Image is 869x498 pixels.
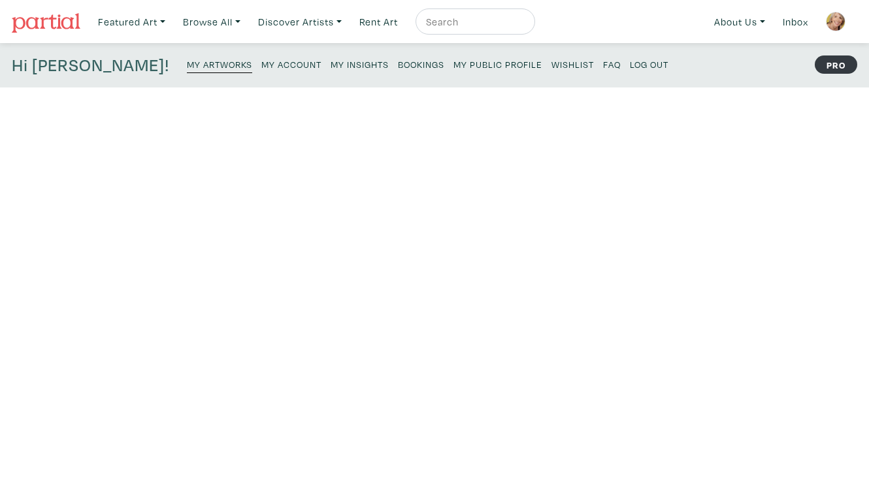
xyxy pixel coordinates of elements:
small: My Account [261,58,321,70]
small: My Artworks [187,58,252,70]
a: Log Out [630,55,668,72]
small: My Insights [331,58,389,70]
a: Rent Art [353,8,404,35]
a: My Insights [331,55,389,72]
a: Inbox [777,8,814,35]
a: My Artworks [187,55,252,73]
img: phpThumb.php [826,12,845,31]
a: My Account [261,55,321,72]
a: FAQ [603,55,621,72]
small: My Public Profile [453,58,542,70]
small: FAQ [603,58,621,70]
small: Wishlist [551,58,594,70]
a: Discover Artists [252,8,348,35]
small: Bookings [398,58,444,70]
small: Log Out [630,58,668,70]
a: Bookings [398,55,444,72]
strong: PRO [815,55,857,74]
a: Wishlist [551,55,594,72]
a: Browse All [177,8,246,35]
h4: Hi [PERSON_NAME]! [12,55,169,76]
a: My Public Profile [453,55,542,72]
a: Featured Art [92,8,171,35]
input: Search [425,14,523,30]
a: About Us [708,8,771,35]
